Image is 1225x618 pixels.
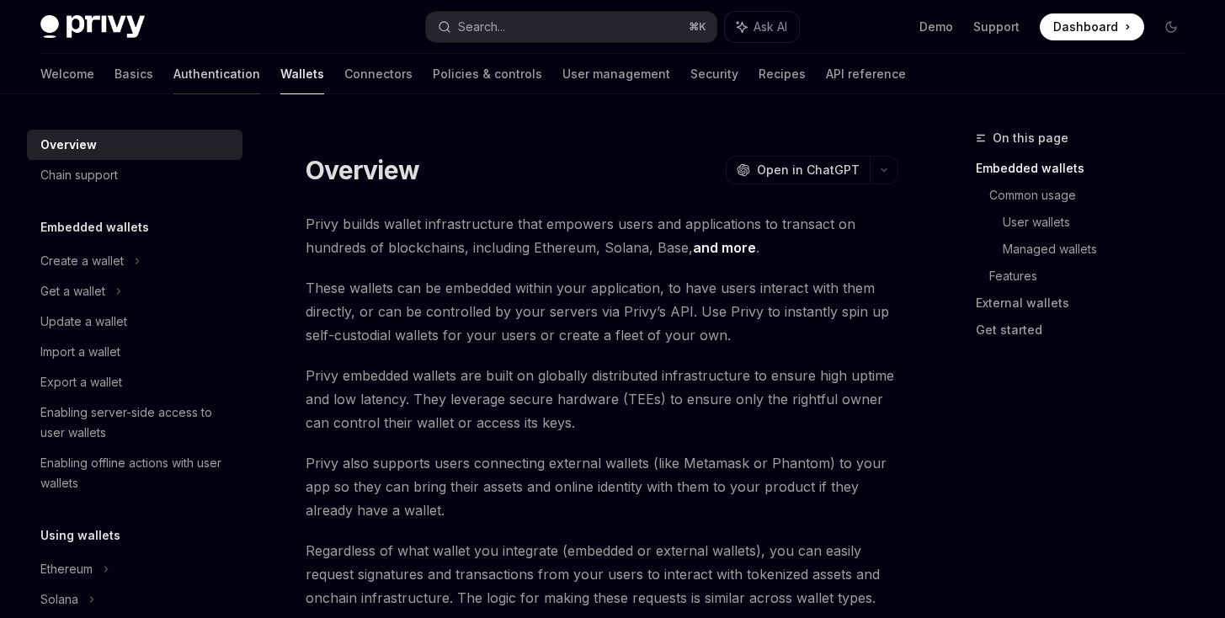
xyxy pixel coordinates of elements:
button: Open in ChatGPT [726,156,870,184]
span: Open in ChatGPT [757,162,860,178]
a: Common usage [989,182,1198,209]
a: Overview [27,130,242,160]
a: Update a wallet [27,306,242,337]
img: dark logo [40,15,145,39]
a: Authentication [173,54,260,94]
a: Dashboard [1040,13,1144,40]
a: Export a wallet [27,367,242,397]
a: User wallets [1003,209,1198,236]
div: Enabling server-side access to user wallets [40,402,232,443]
a: Recipes [759,54,806,94]
span: Privy builds wallet infrastructure that empowers users and applications to transact on hundreds o... [306,212,898,259]
a: Support [973,19,1020,35]
a: External wallets [976,290,1198,317]
a: Basics [115,54,153,94]
a: Welcome [40,54,94,94]
a: and more [693,239,756,257]
a: User management [562,54,670,94]
span: Dashboard [1053,19,1118,35]
div: Get a wallet [40,281,105,301]
a: Embedded wallets [976,155,1198,182]
a: Policies & controls [433,54,542,94]
button: Search...⌘K [426,12,716,42]
h1: Overview [306,155,419,185]
h5: Using wallets [40,525,120,546]
a: Security [690,54,738,94]
div: Search... [458,17,505,37]
a: Features [989,263,1198,290]
a: Demo [919,19,953,35]
span: Privy also supports users connecting external wallets (like Metamask or Phantom) to your app so t... [306,451,898,522]
div: Create a wallet [40,251,124,271]
a: Managed wallets [1003,236,1198,263]
a: Import a wallet [27,337,242,367]
a: Enabling server-side access to user wallets [27,397,242,448]
a: Get started [976,317,1198,344]
a: Chain support [27,160,242,190]
span: These wallets can be embedded within your application, to have users interact with them directly,... [306,276,898,347]
div: Enabling offline actions with user wallets [40,453,232,493]
a: Wallets [280,54,324,94]
div: Chain support [40,165,118,185]
span: On this page [993,128,1068,148]
div: Overview [40,135,97,155]
a: Connectors [344,54,413,94]
button: Toggle dark mode [1158,13,1185,40]
a: API reference [826,54,906,94]
div: Export a wallet [40,372,122,392]
a: Enabling offline actions with user wallets [27,448,242,498]
span: ⌘ K [689,20,706,34]
div: Import a wallet [40,342,120,362]
span: Ask AI [754,19,787,35]
div: Update a wallet [40,312,127,332]
div: Ethereum [40,559,93,579]
button: Ask AI [725,12,799,42]
span: Regardless of what wallet you integrate (embedded or external wallets), you can easily request si... [306,539,898,610]
div: Solana [40,589,78,610]
span: Privy embedded wallets are built on globally distributed infrastructure to ensure high uptime and... [306,364,898,434]
h5: Embedded wallets [40,217,149,237]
